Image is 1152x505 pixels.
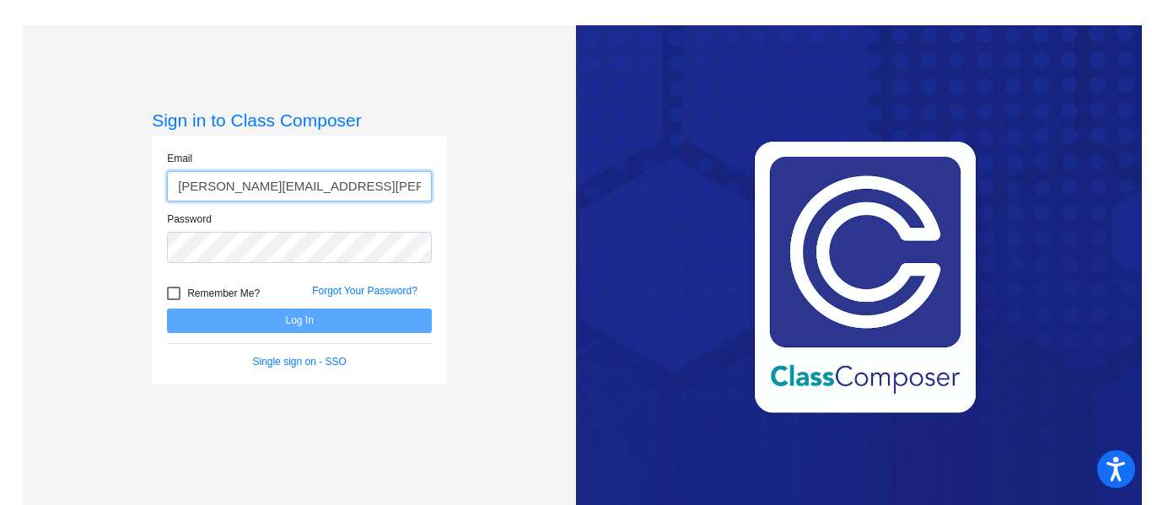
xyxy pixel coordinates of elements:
a: Forgot Your Password? [312,285,417,297]
h3: Sign in to Class Composer [152,110,447,131]
label: Email [167,151,192,166]
button: Log In [167,309,432,333]
span: Remember Me? [187,283,260,304]
a: Single sign on - SSO [252,356,346,368]
label: Password [167,212,212,227]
